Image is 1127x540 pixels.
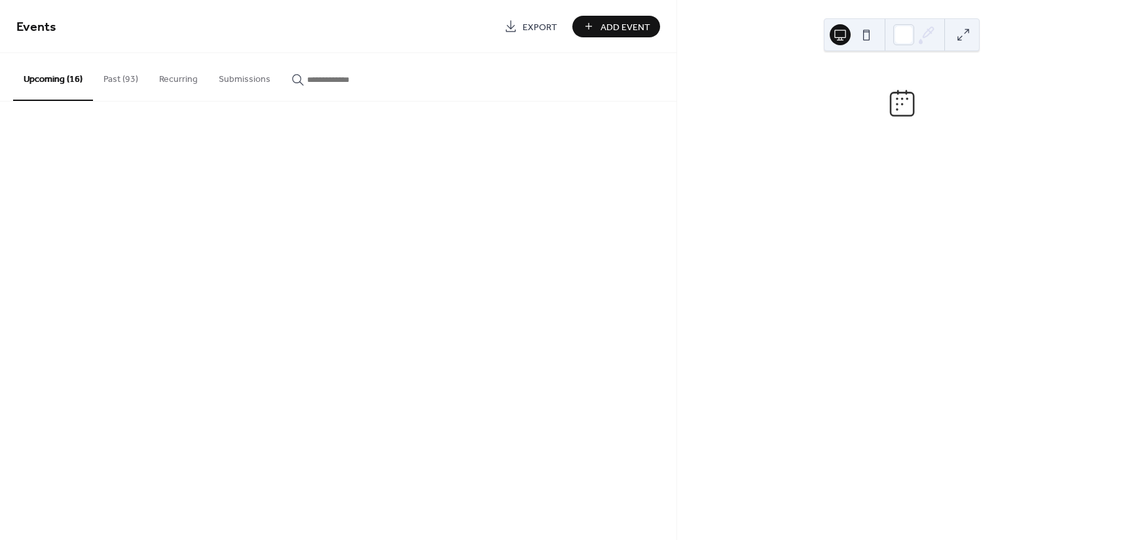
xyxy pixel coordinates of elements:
[600,20,650,34] span: Add Event
[149,53,208,100] button: Recurring
[13,53,93,101] button: Upcoming (16)
[93,53,149,100] button: Past (93)
[572,16,660,37] button: Add Event
[523,20,557,34] span: Export
[16,14,56,40] span: Events
[208,53,281,100] button: Submissions
[494,16,567,37] a: Export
